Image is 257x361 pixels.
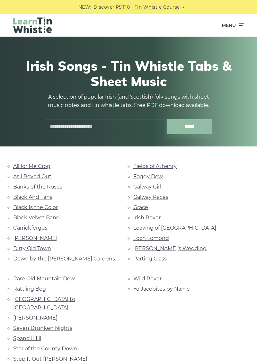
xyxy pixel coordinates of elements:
a: Galway Girl [133,184,161,190]
a: Fields of Athenry [133,163,177,169]
a: As I Roved Out [13,173,51,180]
a: Seven Drunken Nights [13,325,72,331]
a: [PERSON_NAME] [13,315,58,321]
h1: Irish Songs - Tin Whistle Tabs & Sheet Music [13,58,244,89]
a: Loch Lomond [133,235,169,241]
a: Black And Tans [13,194,52,200]
span: Menu [222,17,236,33]
a: Grace [133,204,148,210]
p: A selection of popular Irish (and Scottish) folk songs with sheet music notes and tin whistle tab... [42,93,215,110]
a: [GEOGRAPHIC_DATA] to [GEOGRAPHIC_DATA] [13,296,75,311]
a: Foggy Dew [133,173,163,180]
a: [PERSON_NAME] [13,235,58,241]
img: LearnTinWhistle.com [13,17,52,33]
a: Rattling Bog [13,286,46,292]
a: Rare Old Mountain Dew [13,276,75,282]
a: Galway Races [133,194,168,200]
a: Carrickfergus [13,225,48,231]
a: Star of the County Down [13,346,77,352]
a: Black Velvet Band [13,215,60,221]
a: Dirty Old Town [13,245,51,251]
a: Banks of the Roses [13,184,62,190]
a: All for Me Grog [13,163,50,169]
a: Ye Jacobites by Name [133,286,190,292]
a: Wild Rover [133,276,162,282]
a: Parting Glass [133,256,167,262]
a: Spancil Hill [13,335,41,341]
a: Leaving of [GEOGRAPHIC_DATA] [133,225,216,231]
a: Down by the [PERSON_NAME] Gardens [13,256,115,262]
a: [PERSON_NAME]’s Wedding [133,245,207,251]
a: Irish Rover [133,215,161,221]
a: Black Is the Color [13,204,58,210]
